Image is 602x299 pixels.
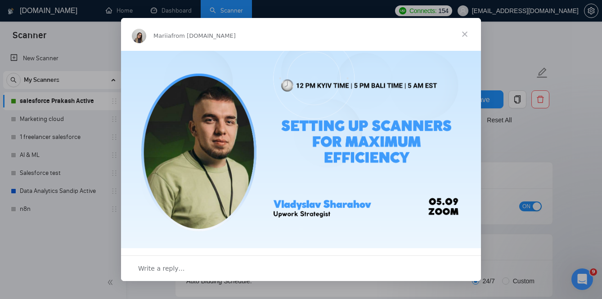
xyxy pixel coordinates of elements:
span: Write a reply… [138,263,185,274]
span: Close [449,18,481,50]
div: Open conversation and reply [121,255,481,281]
img: Profile image for Mariia [132,29,146,43]
span: from [DOMAIN_NAME] [171,32,236,39]
span: Mariia [153,32,171,39]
